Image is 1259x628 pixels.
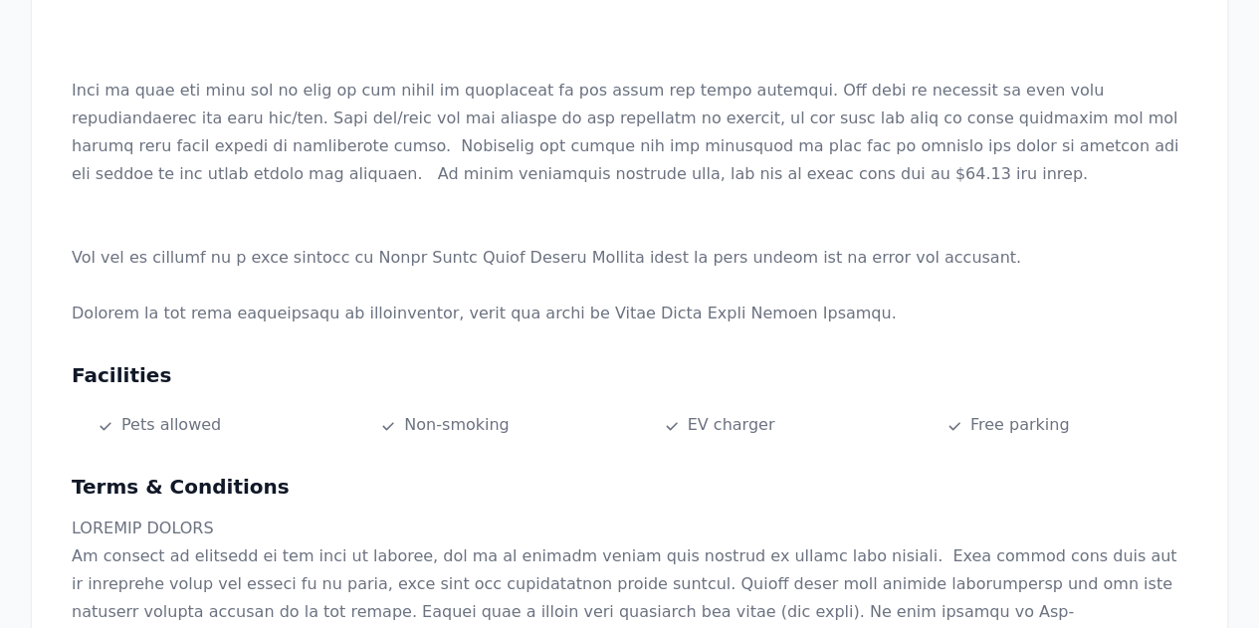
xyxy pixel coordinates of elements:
[921,411,1187,439] dd: Free parking
[638,411,905,439] dd: EV charger
[354,411,621,439] dd: Non-smoking
[72,411,338,439] dd: Pets allowed
[72,359,1187,391] h3: Facilities
[72,471,1187,503] h3: Terms & Conditions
